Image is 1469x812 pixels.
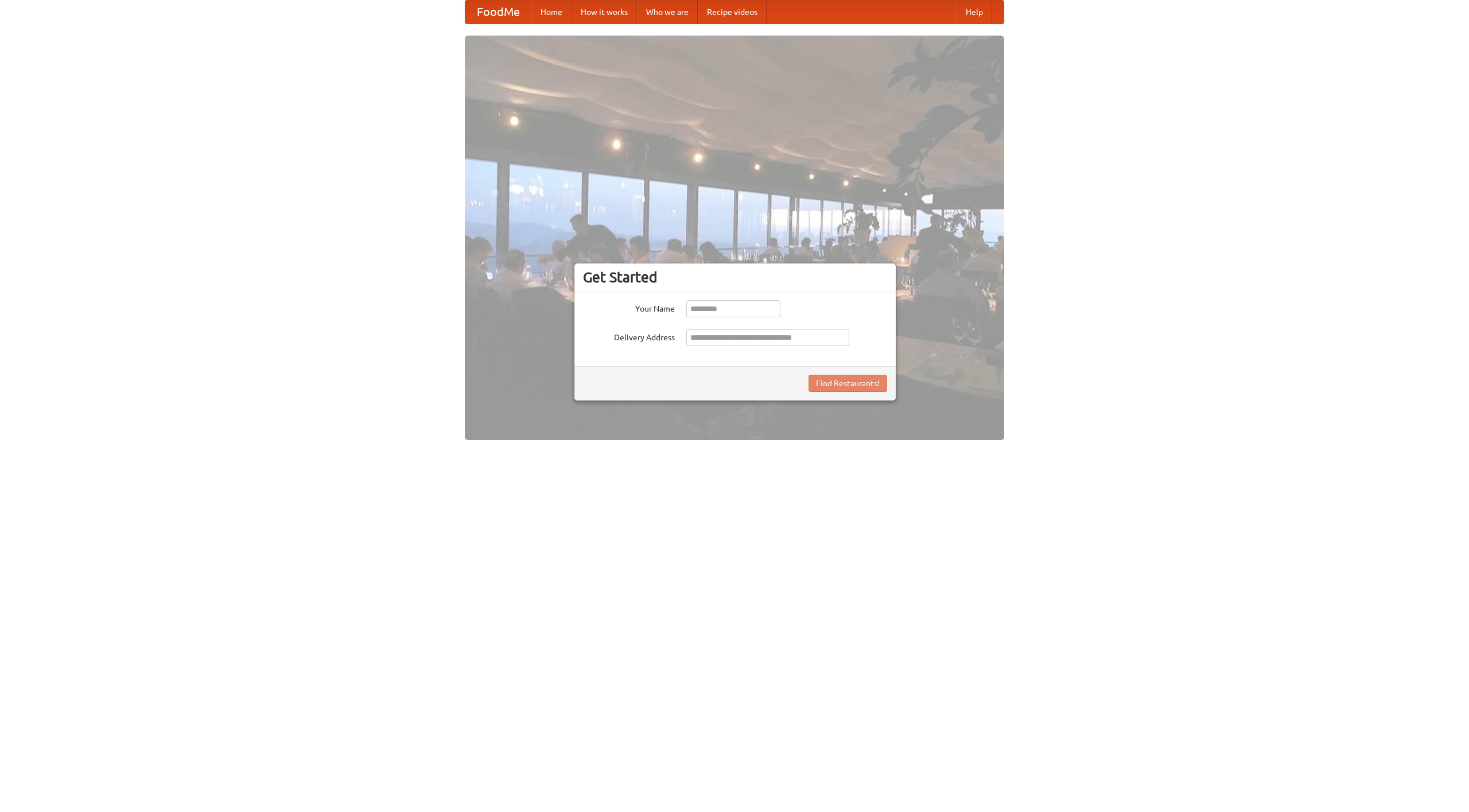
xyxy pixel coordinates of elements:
h3: Get Started [583,269,887,286]
a: FoodMe [465,1,531,24]
label: Delivery Address [583,329,675,343]
a: Who we are [637,1,698,24]
a: Help [957,1,992,24]
a: Home [531,1,572,24]
button: Find Restaurants! [809,375,887,392]
a: How it works [572,1,637,24]
label: Your Name [583,300,675,314]
a: Recipe videos [698,1,767,24]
